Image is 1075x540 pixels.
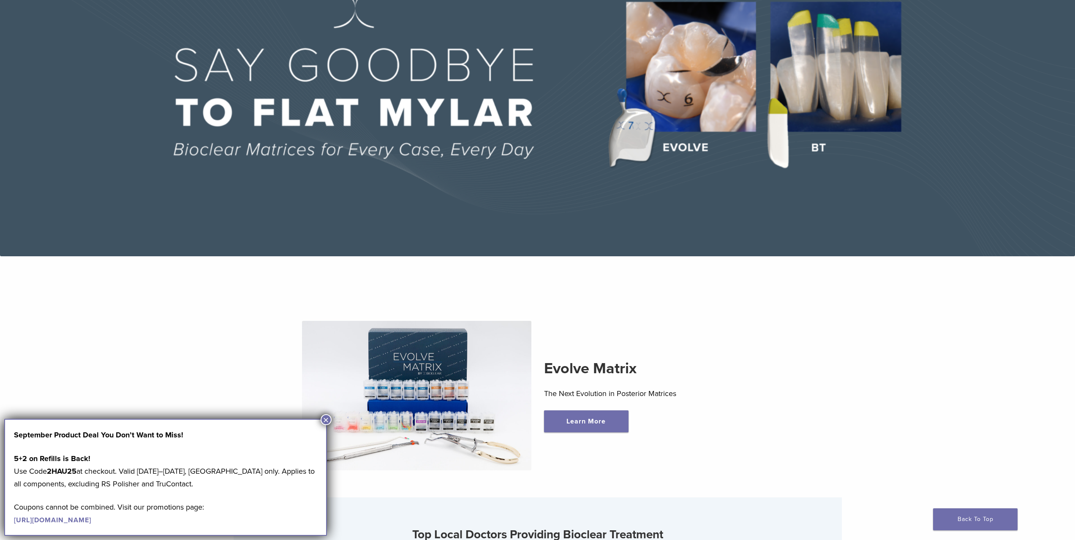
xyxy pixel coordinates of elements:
[544,387,773,400] p: The Next Evolution in Posterior Matrices
[14,501,317,526] p: Coupons cannot be combined. Visit our promotions page:
[544,410,629,432] a: Learn More
[544,358,773,379] h2: Evolve Matrix
[14,430,183,440] strong: September Product Deal You Don’t Want to Miss!
[321,414,332,425] button: Close
[933,508,1018,530] a: Back To Top
[47,467,76,476] strong: 2HAU25
[14,516,91,524] a: [URL][DOMAIN_NAME]
[302,321,531,470] img: Evolve Matrix
[14,454,90,463] strong: 5+2 on Refills is Back!
[14,452,317,490] p: Use Code at checkout. Valid [DATE]–[DATE], [GEOGRAPHIC_DATA] only. Applies to all components, exc...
